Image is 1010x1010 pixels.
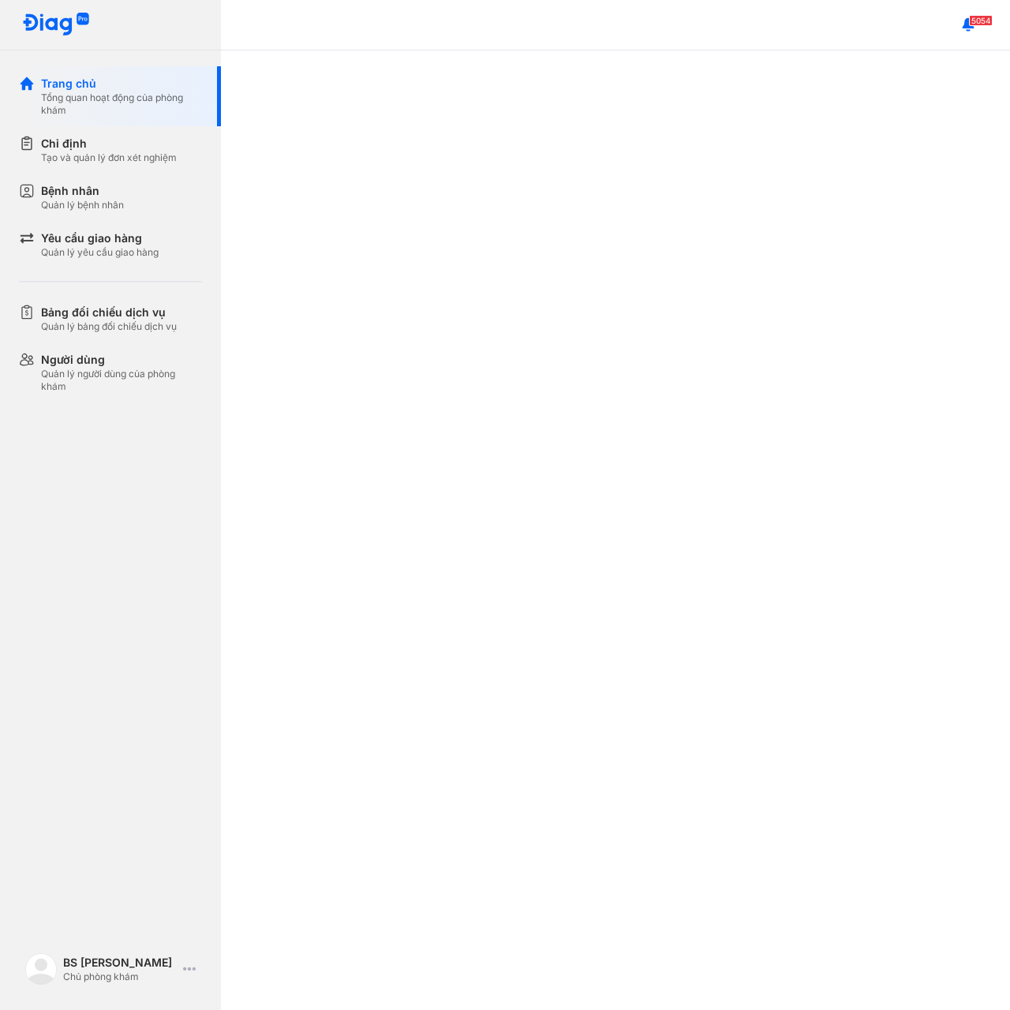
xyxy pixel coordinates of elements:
img: logo [25,953,57,985]
div: Bảng đối chiếu dịch vụ [41,305,177,320]
div: Người dùng [41,352,202,368]
div: BS [PERSON_NAME] [63,955,177,971]
div: Tạo và quản lý đơn xét nghiệm [41,151,177,164]
div: Chỉ định [41,136,177,151]
div: Bệnh nhân [41,183,124,199]
span: 5054 [969,15,993,26]
div: Yêu cầu giao hàng [41,230,159,246]
div: Quản lý yêu cầu giao hàng [41,246,159,259]
div: Quản lý bảng đối chiếu dịch vụ [41,320,177,333]
div: Chủ phòng khám [63,971,177,983]
div: Quản lý bệnh nhân [41,199,124,211]
div: Trang chủ [41,76,202,92]
div: Quản lý người dùng của phòng khám [41,368,202,393]
div: Tổng quan hoạt động của phòng khám [41,92,202,117]
img: logo [22,13,90,37]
